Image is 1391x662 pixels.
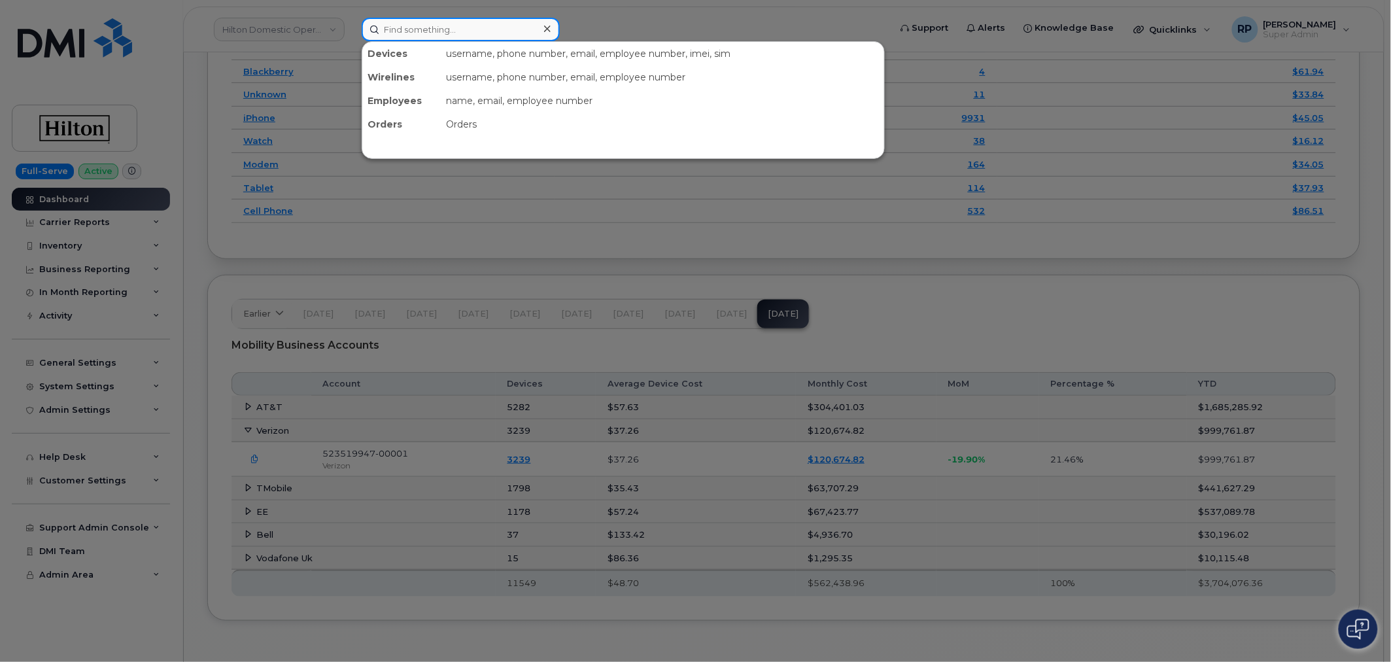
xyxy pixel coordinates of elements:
[362,89,441,113] div: Employees
[441,42,884,65] div: username, phone number, email, employee number, imei, sim
[1347,619,1369,640] img: Open chat
[441,89,884,113] div: name, email, employee number
[362,113,441,136] div: Orders
[362,65,441,89] div: Wirelines
[441,65,884,89] div: username, phone number, email, employee number
[362,42,441,65] div: Devices
[362,18,560,41] input: Find something...
[441,113,884,136] div: Orders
